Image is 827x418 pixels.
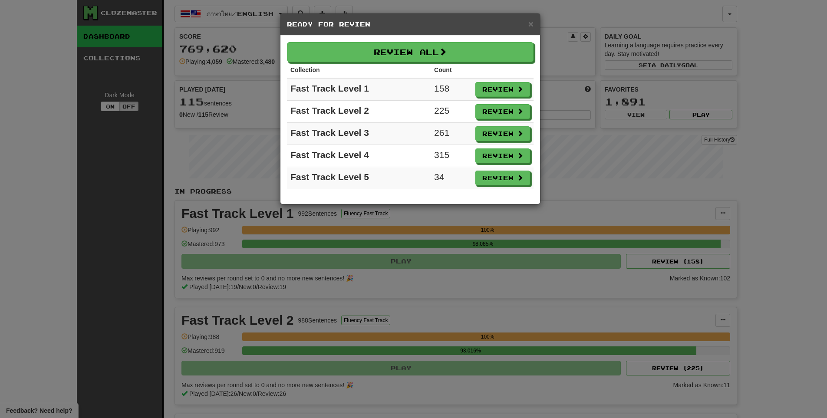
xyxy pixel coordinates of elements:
button: Review [475,171,530,185]
th: Count [431,62,472,78]
td: 158 [431,78,472,101]
h5: Ready for Review [287,20,534,29]
td: 261 [431,123,472,145]
td: Fast Track Level 2 [287,101,431,123]
th: Collection [287,62,431,78]
button: Review [475,126,530,141]
td: Fast Track Level 5 [287,167,431,189]
button: Close [528,19,534,28]
button: Review [475,82,530,97]
td: Fast Track Level 4 [287,145,431,167]
button: Review All [287,42,534,62]
td: Fast Track Level 3 [287,123,431,145]
td: 315 [431,145,472,167]
td: 34 [431,167,472,189]
td: 225 [431,101,472,123]
span: × [528,19,534,29]
td: Fast Track Level 1 [287,78,431,101]
button: Review [475,104,530,119]
button: Review [475,148,530,163]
